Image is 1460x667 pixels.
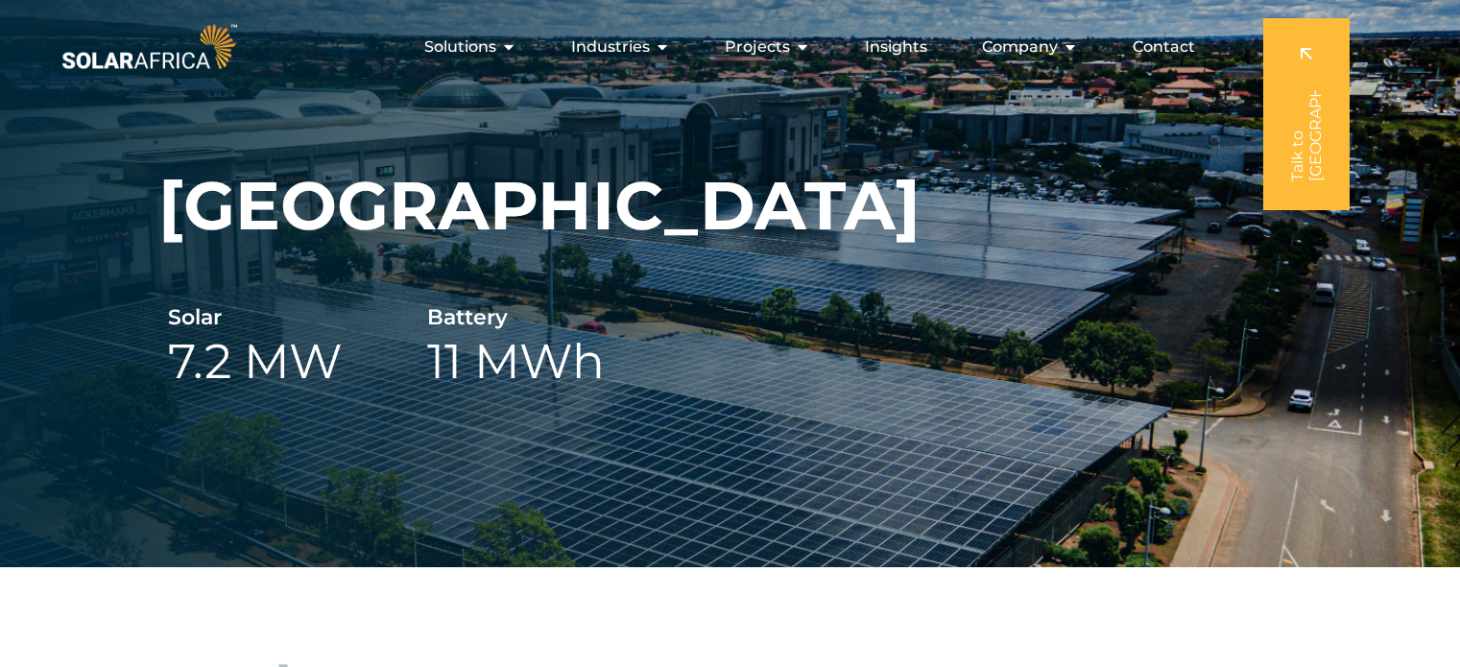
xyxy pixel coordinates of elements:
h6: Battery [427,304,508,331]
h2: 11 MWh [427,330,605,393]
span: Solutions [424,36,496,59]
h1: [GEOGRAPHIC_DATA] [158,165,921,247]
span: Industries [571,36,650,59]
a: Insights [865,36,927,59]
h2: 7.2 MW [168,330,343,393]
a: Contact [1133,36,1195,59]
h6: Solar [168,304,222,331]
span: Company [982,36,1058,59]
div: Menu Toggle [241,28,1210,66]
nav: Menu [241,28,1210,66]
span: Projects [725,36,790,59]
